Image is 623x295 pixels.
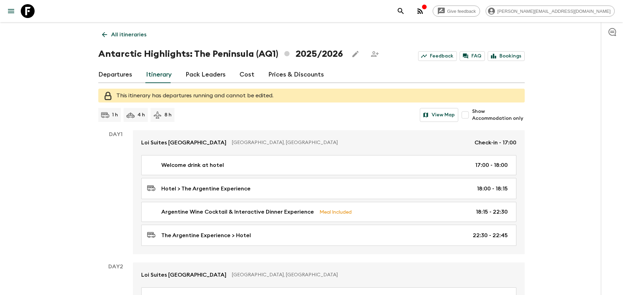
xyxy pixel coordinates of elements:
[146,66,172,83] a: Itinerary
[488,51,525,61] a: Bookings
[141,225,516,246] a: The Argentine Experience > Hotel22:30 - 22:45
[232,139,469,146] p: [GEOGRAPHIC_DATA], [GEOGRAPHIC_DATA]
[433,6,480,17] a: Give feedback
[472,108,525,122] span: Show Accommodation only
[133,262,525,287] a: Loi Suites [GEOGRAPHIC_DATA][GEOGRAPHIC_DATA], [GEOGRAPHIC_DATA]
[98,262,133,271] p: Day 2
[4,4,18,18] button: menu
[420,108,458,122] button: View Map
[133,130,525,155] a: Loi Suites [GEOGRAPHIC_DATA][GEOGRAPHIC_DATA], [GEOGRAPHIC_DATA]Check-in - 17:00
[161,185,251,193] p: Hotel > The Argentine Experience
[161,231,251,240] p: The Argentine Experience > Hotel
[116,93,273,98] span: This itinerary has departures running and cannot be edited.
[111,30,146,39] p: All itineraries
[460,51,485,61] a: FAQ
[98,47,343,61] h1: Antarctic Highlights: The Peninsula (AQ1) 2025/2026
[394,4,408,18] button: search adventures
[418,51,457,61] a: Feedback
[368,47,382,61] span: Share this itinerary
[164,111,172,118] p: 8 h
[112,111,118,118] p: 1 h
[486,6,615,17] div: [PERSON_NAME][EMAIL_ADDRESS][DOMAIN_NAME]
[98,28,150,42] a: All itineraries
[349,47,362,61] button: Edit this itinerary
[494,9,614,14] span: [PERSON_NAME][EMAIL_ADDRESS][DOMAIN_NAME]
[268,66,324,83] a: Prices & Discounts
[141,155,516,175] a: Welcome drink at hotel17:00 - 18:00
[473,231,508,240] p: 22:30 - 22:45
[137,111,145,118] p: 4 h
[141,271,226,279] p: Loi Suites [GEOGRAPHIC_DATA]
[475,138,516,147] p: Check-in - 17:00
[161,161,224,169] p: Welcome drink at hotel
[240,66,254,83] a: Cost
[476,208,508,216] p: 18:15 - 22:30
[232,271,511,278] p: [GEOGRAPHIC_DATA], [GEOGRAPHIC_DATA]
[319,208,352,216] p: Meal Included
[98,130,133,138] p: Day 1
[141,178,516,199] a: Hotel > The Argentine Experience18:00 - 18:15
[186,66,226,83] a: Pack Leaders
[141,138,226,147] p: Loi Suites [GEOGRAPHIC_DATA]
[475,161,508,169] p: 17:00 - 18:00
[161,208,314,216] p: Argentine Wine Cocktail & Interactive Dinner Experience
[98,66,132,83] a: Departures
[477,185,508,193] p: 18:00 - 18:15
[443,9,480,14] span: Give feedback
[141,202,516,222] a: Argentine Wine Cocktail & Interactive Dinner ExperienceMeal Included18:15 - 22:30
